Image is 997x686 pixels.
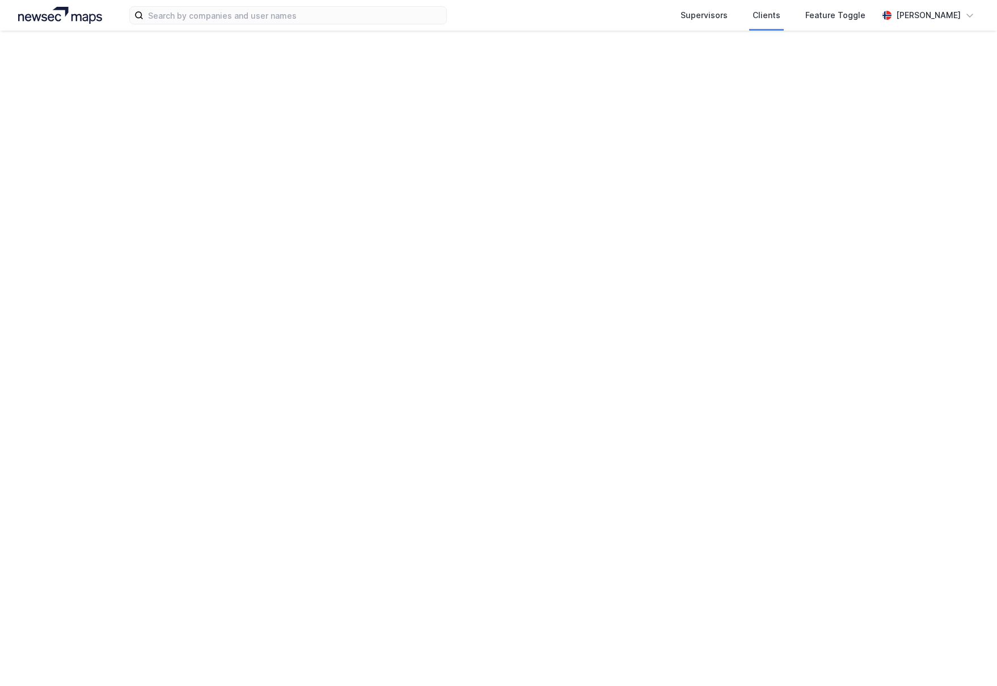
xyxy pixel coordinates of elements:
input: Search by companies and user names [143,7,446,24]
div: Clients [753,9,780,22]
div: Supervisors [681,9,728,22]
div: [PERSON_NAME] [896,9,961,22]
img: logo.a4113a55bc3d86da70a041830d287a7e.svg [18,7,102,24]
div: Feature Toggle [805,9,865,22]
